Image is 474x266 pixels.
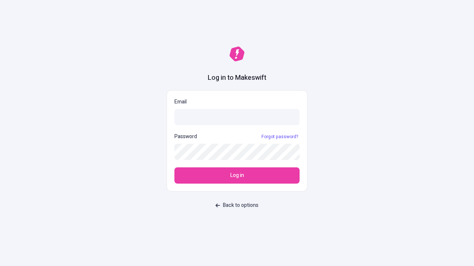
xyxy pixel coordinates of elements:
[260,134,300,140] a: Forgot password?
[211,199,263,212] button: Back to options
[174,133,197,141] p: Password
[174,98,300,106] p: Email
[174,167,300,184] button: Log in
[223,201,258,209] span: Back to options
[174,109,300,125] input: Email
[208,73,266,83] h1: Log in to Makeswift
[230,171,244,180] span: Log in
